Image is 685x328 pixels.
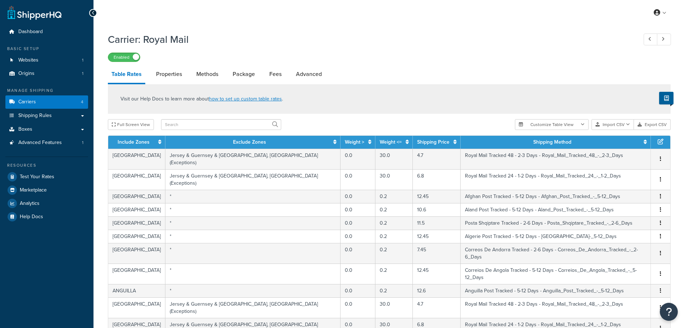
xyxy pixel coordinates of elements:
button: Show Help Docs [659,92,673,104]
span: Help Docs [20,214,43,220]
td: Posta Shqiptare Tracked - 2-6 Days - Posta_Shqiptare_Tracked_-_2-6_Days [461,216,651,230]
h1: Carrier: Royal Mail [108,32,630,46]
button: Import CSV [592,119,634,130]
td: 0.2 [375,190,413,203]
td: 10.6 [413,203,461,216]
li: Shipping Rules [5,109,88,122]
a: Properties [152,66,186,83]
div: Manage Shipping [5,87,88,94]
input: Search [161,119,281,130]
a: Methods [193,66,222,83]
span: Websites [18,57,38,63]
span: Origins [18,71,35,77]
td: 0.0 [341,203,375,216]
td: [GEOGRAPHIC_DATA] [108,264,165,284]
td: 4.7 [413,149,461,169]
td: Algerie Post Tracked - 5-12 Days - [GEOGRAPHIC_DATA]-_5-12_Days [461,230,651,243]
p: Visit our Help Docs to learn more about . [120,95,283,103]
a: Analytics [5,197,88,210]
span: 4 [81,99,83,105]
td: 0.0 [341,243,375,264]
td: 4.7 [413,297,461,318]
td: 0.2 [375,243,413,264]
td: Jersey & Guernsey & [GEOGRAPHIC_DATA], [GEOGRAPHIC_DATA] (Exceptions) [165,169,341,190]
td: 12.45 [413,230,461,243]
td: 0.0 [341,264,375,284]
button: Customize Table View [515,119,589,130]
td: 12.6 [413,284,461,297]
td: [GEOGRAPHIC_DATA] [108,169,165,190]
td: Aland Post Tracked - 5-12 Days - Aland_Post_Tracked_-_5-12_Days [461,203,651,216]
td: 12.45 [413,190,461,203]
li: Origins [5,67,88,80]
li: Carriers [5,95,88,109]
td: Correos De Andorra Tracked - 2-6 Days - Correos_De_Andorra_Tracked_-_2-6_Days [461,243,651,264]
a: Boxes [5,123,88,136]
a: how to set up custom table rates [209,95,282,103]
td: 0.2 [375,203,413,216]
li: Advanced Features [5,136,88,149]
a: Exclude Zones [233,138,266,146]
span: Advanced Features [18,140,62,146]
td: Royal Mail Tracked 48 - 2-3 Days - Royal_Mail_Tracked_48_-_2-3_Days [461,297,651,318]
a: Include Zones [118,138,150,146]
td: [GEOGRAPHIC_DATA] [108,203,165,216]
td: Royal Mail Tracked 24 - 1-2 Days - Royal_Mail_Tracked_24_-_1-2_Days [461,169,651,190]
td: [GEOGRAPHIC_DATA] [108,297,165,318]
a: Origins1 [5,67,88,80]
span: 1 [82,140,83,146]
td: 0.0 [341,169,375,190]
td: 0.2 [375,216,413,230]
label: Enabled [108,53,140,62]
td: [GEOGRAPHIC_DATA] [108,190,165,203]
td: 12.45 [413,264,461,284]
div: Basic Setup [5,46,88,52]
a: Test Your Rates [5,170,88,183]
a: Help Docs [5,210,88,223]
li: Websites [5,54,88,67]
a: Dashboard [5,25,88,39]
span: Test Your Rates [20,174,54,180]
a: Marketplace [5,184,88,197]
td: Royal Mail Tracked 48 - 2-3 Days - Royal_Mail_Tracked_48_-_2-3_Days [461,149,651,169]
button: Full Screen View [108,119,154,130]
a: Fees [266,66,285,83]
button: Open Resource Center [660,303,678,321]
span: Dashboard [18,29,43,35]
a: Shipping Method [533,138,571,146]
td: 30.0 [375,149,413,169]
a: Next Record [657,33,671,45]
td: 6.8 [413,169,461,190]
td: 30.0 [375,297,413,318]
td: Afghan Post Tracked - 5-12 Days - Afghan_Post_Tracked_-_5-12_Days [461,190,651,203]
a: Advanced Features1 [5,136,88,149]
td: 0.2 [375,230,413,243]
td: [GEOGRAPHIC_DATA] [108,216,165,230]
td: Jersey & Guernsey & [GEOGRAPHIC_DATA], [GEOGRAPHIC_DATA] (Exceptions) [165,149,341,169]
a: Shipping Price [417,138,449,146]
a: Package [229,66,259,83]
td: [GEOGRAPHIC_DATA] [108,230,165,243]
div: Resources [5,162,88,169]
a: Weight > [345,138,364,146]
td: Correios De Angola Tracked - 5-12 Days - Correios_De_Angola_Tracked_-_5-12_Days [461,264,651,284]
a: Advanced [292,66,325,83]
td: 0.0 [341,190,375,203]
span: Analytics [20,201,40,207]
td: 0.0 [341,216,375,230]
span: 1 [82,57,83,63]
td: 11.5 [413,216,461,230]
a: Carriers4 [5,95,88,109]
a: Weight <= [380,138,402,146]
span: Marketplace [20,187,47,193]
td: [GEOGRAPHIC_DATA] [108,149,165,169]
td: 0.0 [341,230,375,243]
td: ANGUILLA [108,284,165,297]
td: 0.0 [341,284,375,297]
td: 0.0 [341,297,375,318]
